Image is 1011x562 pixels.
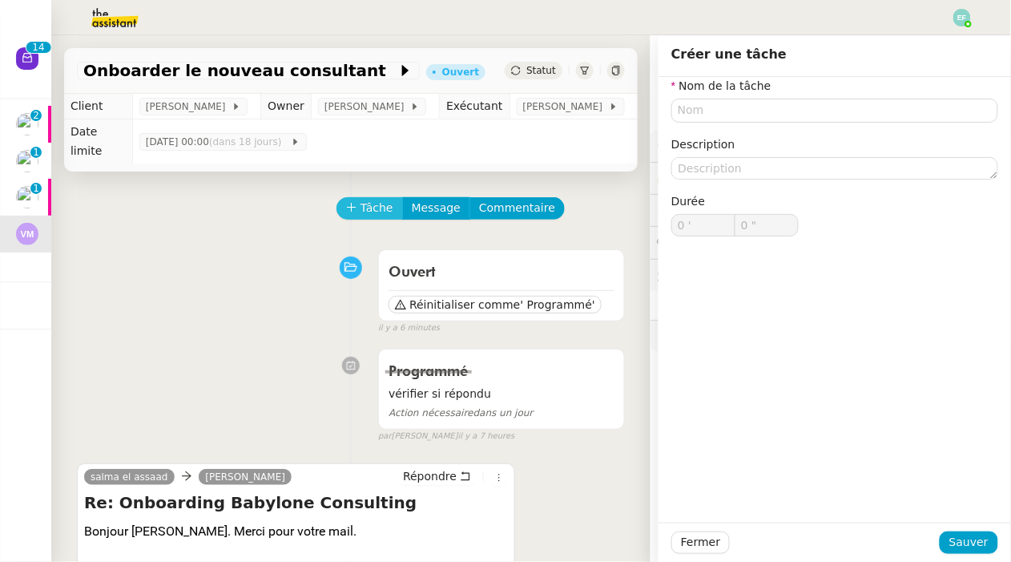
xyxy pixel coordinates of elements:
label: Nom de la tâche [671,79,771,92]
span: 🧴 [657,330,707,342]
td: Client [64,94,132,119]
button: Répondre [397,467,477,485]
span: [DATE] 00:00 [146,134,291,150]
span: Ouvert [389,265,436,280]
p: 1 [32,42,38,56]
div: ⚙️Procédures [651,130,1011,161]
span: il y a 7 heures [458,430,515,443]
td: Date limite [64,119,132,164]
span: Commentaire [479,199,555,217]
span: Message [412,199,461,217]
div: 🕵️Autres demandes en cours 1 [651,260,1011,291]
input: Nom [671,99,998,122]
nz-badge-sup: 1 [30,183,42,194]
img: svg [953,9,971,26]
button: Commentaire [469,197,565,220]
button: Tâche [336,197,403,220]
span: Tâche [360,199,393,217]
span: ⏲️ [657,204,767,216]
span: 💬 [657,236,759,249]
span: Onboarder le nouveau consultant [83,63,397,79]
div: 🧴Autres [651,321,1011,352]
span: 🕵️ [657,269,857,281]
button: Sauver [940,532,998,554]
span: Durée [671,195,705,208]
span: Créer une tâche [671,46,787,62]
div: 🔐Données client [651,163,1011,194]
span: Programmé [389,365,468,379]
td: Exécutant [440,94,510,119]
nz-badge-sup: 14 [26,42,50,53]
p: 4 [38,42,45,56]
p: 2 [33,110,39,124]
span: Sauver [949,533,989,552]
span: 🔐 [657,169,761,188]
div: Ouvert [442,67,479,77]
span: par [378,430,392,443]
span: Répondre [403,468,457,484]
span: ' Programmé' [521,297,595,313]
small: [PERSON_NAME] [378,430,514,443]
span: [PERSON_NAME] [146,99,232,115]
img: svg [16,223,38,245]
span: Fermer [681,533,720,552]
span: ⚙️ [657,136,740,155]
a: salma el assaad [84,470,175,484]
div: 💬Commentaires [651,227,1011,258]
img: users%2FRcIDm4Xn1TPHYwgLThSv8RQYtaM2%2Favatar%2F95761f7a-40c3-4bb5-878d-fe785e6f95b2 [16,113,38,135]
span: Réinitialiser comme [409,297,520,313]
label: Description [671,138,735,151]
span: vérifier si répondu [389,385,614,403]
span: il y a 6 minutes [378,321,440,335]
nz-badge-sup: 1 [30,147,42,158]
nz-badge-sup: 2 [30,110,42,121]
input: 0 sec [735,215,798,236]
span: [PERSON_NAME] [523,99,609,115]
td: Owner [261,94,312,119]
img: users%2FRcIDm4Xn1TPHYwgLThSv8RQYtaM2%2Favatar%2F95761f7a-40c3-4bb5-878d-fe785e6f95b2 [16,186,38,208]
p: 1 [33,147,39,161]
span: (dans 18 jours) [209,136,284,148]
button: Réinitialiser comme' Programmé' [389,296,602,313]
img: users%2FRcIDm4Xn1TPHYwgLThSv8RQYtaM2%2Favatar%2F95761f7a-40c3-4bb5-878d-fe785e6f95b2 [16,150,38,172]
button: Message [402,197,470,220]
span: dans un jour [389,407,534,418]
a: [PERSON_NAME] [199,470,292,484]
div: ⏲️Tâches 2:36 [651,195,1011,226]
h4: Re: Onboarding Babylone Consulting [84,491,508,514]
span: Statut [526,65,556,76]
span: [PERSON_NAME] [324,99,410,115]
button: Fermer [671,532,730,554]
div: Bonjour [PERSON_NAME]. Merci pour votre mail. [84,522,508,541]
span: Action nécessaire [389,407,473,418]
p: 1 [33,183,39,197]
input: 0 min [672,215,735,236]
